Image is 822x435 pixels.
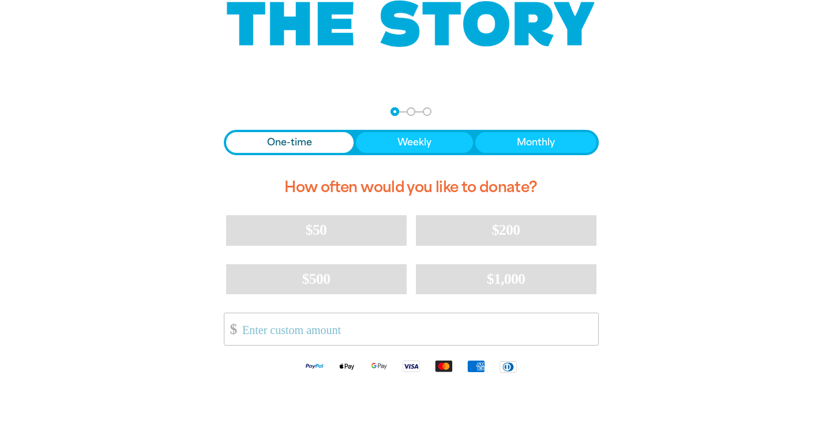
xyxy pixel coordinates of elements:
[224,350,599,382] div: Available payment methods
[427,359,460,373] img: Mastercard logo
[224,130,599,155] div: Donation frequency
[298,359,331,373] img: Paypal logo
[234,313,598,345] input: Enter custom amount
[487,271,526,287] span: $1,000
[226,264,407,294] button: $500
[416,215,596,245] button: $200
[267,136,312,149] span: One-time
[356,132,473,153] button: Weekly
[397,136,431,149] span: Weekly
[395,359,427,373] img: Visa logo
[226,132,354,153] button: One-time
[492,222,520,238] span: $200
[306,222,326,238] span: $50
[302,271,331,287] span: $500
[224,316,237,342] span: $
[460,359,492,373] img: American Express logo
[517,136,555,149] span: Monthly
[331,359,363,373] img: Apple Pay logo
[224,169,599,206] h2: How often would you like to donate?
[475,132,596,153] button: Monthly
[407,107,415,116] button: Navigate to step 2 of 3 to enter your details
[391,107,399,116] button: Navigate to step 1 of 3 to enter your donation amount
[423,107,431,116] button: Navigate to step 3 of 3 to enter your payment details
[416,264,596,294] button: $1,000
[363,359,395,373] img: Google Pay logo
[226,215,407,245] button: $50
[492,360,524,373] img: Diners Club logo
